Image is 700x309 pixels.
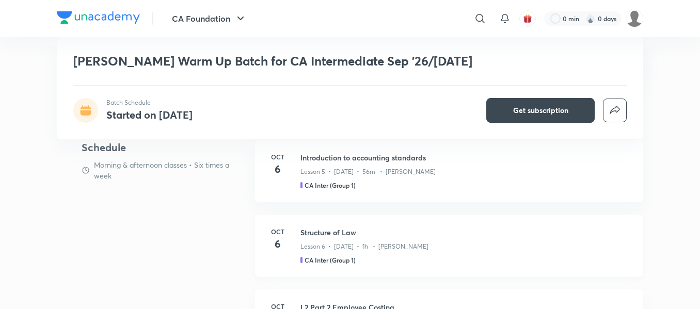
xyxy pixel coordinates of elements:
h3: Structure of Law [300,227,631,238]
a: Oct6Structure of LawLesson 6 • [DATE] • 1h • [PERSON_NAME]CA Inter (Group 1) [255,215,643,289]
img: Company Logo [57,11,140,24]
a: Oct6Introduction to accounting standardsLesson 5 • [DATE] • 56m • [PERSON_NAME]CA Inter (Group 1) [255,140,643,215]
h5: CA Inter (Group 1) [305,255,356,265]
p: Lesson 6 • [DATE] • 1h • [PERSON_NAME] [300,242,428,251]
a: Company Logo [57,11,140,26]
p: Lesson 5 • [DATE] • 56m • [PERSON_NAME] [300,167,436,176]
button: Get subscription [486,98,595,123]
h1: [PERSON_NAME] Warm Up Batch for CA Intermediate Sep '26/[DATE] [73,54,478,69]
img: avatar [523,14,532,23]
img: streak [585,13,596,24]
h5: CA Inter (Group 1) [305,181,356,190]
h6: Oct [267,152,288,161]
h4: 6 [267,236,288,252]
h3: Introduction to accounting standards [300,152,631,163]
button: avatar [519,10,536,27]
button: CA Foundation [166,8,253,29]
img: Syeda Nayareen [626,10,643,27]
p: Morning & afternoon classes • Six times a week [94,159,247,181]
h4: Started on [DATE] [106,108,193,122]
h6: Oct [267,227,288,236]
p: Batch Schedule [106,98,193,107]
h4: 6 [267,161,288,177]
h4: Schedule [82,140,247,155]
span: Get subscription [513,105,568,116]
